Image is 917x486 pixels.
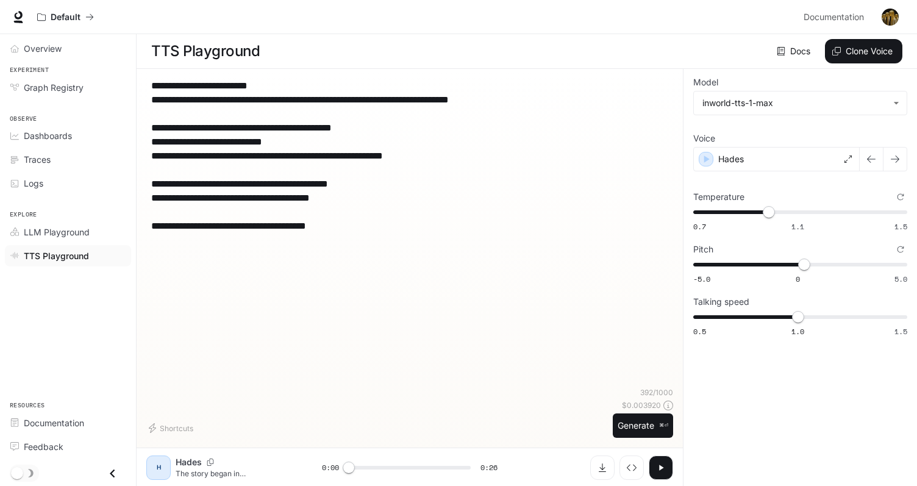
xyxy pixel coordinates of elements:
[693,326,706,337] span: 0.5
[693,274,710,284] span: -5.0
[5,173,131,194] a: Logs
[825,39,902,63] button: Clone Voice
[24,42,62,55] span: Overview
[613,413,673,438] button: Generate⌘⏎
[480,462,498,474] span: 0:26
[622,400,661,410] p: $ 0.003920
[149,458,168,477] div: H
[5,125,131,146] a: Dashboards
[5,149,131,170] a: Traces
[5,77,131,98] a: Graph Registry
[151,39,260,63] h1: TTS Playground
[24,249,89,262] span: TTS Playground
[693,134,715,143] p: Voice
[693,298,749,306] p: Talking speed
[24,226,90,238] span: LLM Playground
[32,5,99,29] button: All workspaces
[11,466,23,479] span: Dark mode toggle
[894,326,907,337] span: 1.5
[590,456,615,480] button: Download audio
[99,461,126,486] button: Close drawer
[5,38,131,59] a: Overview
[24,177,43,190] span: Logs
[878,5,902,29] button: User avatar
[894,190,907,204] button: Reset to default
[894,243,907,256] button: Reset to default
[804,10,864,25] span: Documentation
[693,193,744,201] p: Temperature
[24,153,51,166] span: Traces
[146,418,198,438] button: Shortcuts
[693,221,706,232] span: 0.7
[894,274,907,284] span: 5.0
[176,456,202,468] p: Hades
[693,78,718,87] p: Model
[659,422,668,429] p: ⌘⏎
[51,12,80,23] p: Default
[24,129,72,142] span: Dashboards
[693,245,713,254] p: Pitch
[882,9,899,26] img: User avatar
[5,436,131,457] a: Feedback
[24,440,63,453] span: Feedback
[894,221,907,232] span: 1.5
[5,245,131,266] a: TTS Playground
[799,5,873,29] a: Documentation
[619,456,644,480] button: Inspect
[791,326,804,337] span: 1.0
[702,97,887,109] div: inworld-tts-1-max
[718,153,744,165] p: Hades
[694,91,907,115] div: inworld-tts-1-max
[322,462,339,474] span: 0:00
[24,416,84,429] span: Documentation
[202,459,219,466] button: Copy Voice ID
[796,274,800,284] span: 0
[5,221,131,243] a: LLM Playground
[24,81,84,94] span: Graph Registry
[774,39,815,63] a: Docs
[640,387,673,398] p: 392 / 1000
[791,221,804,232] span: 1.1
[176,468,293,479] p: The story began in [GEOGRAPHIC_DATA]… and [DATE], [GEOGRAPHIC_DATA] has become a global name in s...
[5,412,131,434] a: Documentation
